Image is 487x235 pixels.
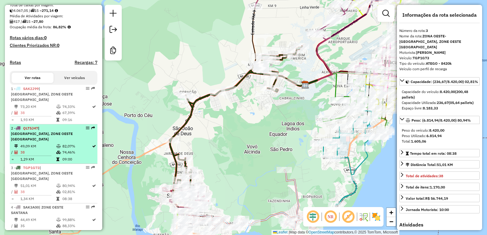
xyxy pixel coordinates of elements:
span: | [GEOGRAPHIC_DATA], ZONE OESTE [GEOGRAPHIC_DATA] [11,126,73,141]
i: Total de Atividades [14,190,18,194]
em: Rota exportada [91,126,95,130]
td: 44,49 KM [20,217,56,223]
a: Exibir filtros [380,7,392,19]
a: Criar modelo [107,44,119,58]
strong: 1.605,06 [411,139,426,143]
strong: 6.814,94 [426,133,442,138]
strong: 271,14 [42,8,54,13]
td: = [11,156,14,162]
span: 3 - [11,165,73,181]
h4: Rotas vários dias: [10,35,97,40]
i: Total de rotas [22,20,26,23]
div: Tipo do veículo: [399,61,480,66]
em: Rota exportada [91,205,95,209]
i: Cubagem total roteirizado [10,9,13,12]
span: TGP1G73 [23,165,40,170]
i: % de utilização do peso [56,144,61,148]
div: 417 / 15 = [10,19,97,24]
i: Total de Atividades [14,224,18,228]
td: / [11,189,14,195]
div: Capacidade Utilizada: [402,100,477,105]
span: Tempo total em rota: 08:38 [410,151,457,156]
h4: Recargas: 7 [75,60,97,65]
div: Jornada Motorista: 10:00 [406,207,449,213]
div: Veículo: [399,55,480,61]
strong: 27,80 [33,19,43,24]
td: 09:00 [62,156,92,162]
span: 4 - [11,205,63,215]
a: Zoom out [387,217,396,226]
div: Espaço livre: [402,105,477,111]
i: % de utilização do peso [56,184,61,188]
div: Motorista: [399,50,480,55]
em: Opções [86,166,89,169]
strong: 1.170,00 [430,185,445,189]
a: Tempo total em rota: 08:38 [399,149,480,157]
i: Rota otimizada [92,105,96,109]
td: 88,33% [62,223,92,229]
em: Opções [86,87,89,90]
i: Tempo total em rota [56,157,59,161]
em: Rota exportada [91,166,95,169]
span: 1 - [11,86,73,102]
strong: ZONA OESTE-[GEOGRAPHIC_DATA], ZONE OESTE [GEOGRAPHIC_DATA] [399,34,461,49]
i: Distância Total [14,144,18,148]
div: Map data © contributors,© 2025 TomTom, Microsoft [272,230,399,235]
img: DP ITU [301,81,309,89]
i: Tempo total em rota [56,118,59,122]
span: 51,01 KM [437,162,453,167]
strong: 236,67 [437,100,449,105]
button: Ver rotas [12,73,54,83]
td: 99,88% [62,217,92,223]
div: Valor total: [406,196,448,201]
i: % de utilização do peso [56,218,61,222]
i: Rota otimizada [92,144,96,148]
i: Tempo total em rota [56,197,59,201]
em: Média calculada utilizando a maior ocupação (%Peso ou %Cubagem) de cada rota da sessão. Rotas cro... [68,25,71,29]
span: SAK2J99 [23,86,39,91]
span: | [GEOGRAPHIC_DATA], ZONE OESTE [GEOGRAPHIC_DATA] [11,86,73,102]
td: / [11,149,14,155]
a: Valor total:R$ 56.744,19 [399,194,480,202]
h4: Clientes Priorizados NR: [10,43,97,48]
i: Distância Total [14,184,18,188]
span: Total de atividades: [406,174,443,178]
i: Total de Atividades [14,150,18,154]
span: Ocultar NR [323,209,338,224]
a: Leaflet [273,230,288,234]
strong: TGP1G73 [413,56,429,60]
i: Distância Total [14,218,18,222]
strong: (05,64 pallets) [449,100,474,105]
span: Peso: (6.814,94/8.420,00) 80,94% [412,118,471,123]
td: 80,94% [62,183,92,189]
i: Total de Atividades [14,111,18,115]
h4: Informações da rota selecionada [399,12,480,18]
span: Capacidade: (236,67/8.420,00) 02,81% [411,79,478,84]
span: 2 - [11,126,73,141]
a: Rotas [10,60,21,65]
a: Zoom in [387,208,396,217]
span: + [389,209,393,216]
strong: 8.420,00 [429,128,444,133]
td: 38 [20,110,56,116]
h4: Atividades [399,222,480,228]
i: Meta Caixas/viagem: 1,00 Diferença: 270,14 [55,9,58,12]
strong: 8.183,33 [423,106,438,110]
a: Distância Total:51,01 KM [399,160,480,168]
i: Rota otimizada [92,184,96,188]
i: Total de Atividades [10,20,13,23]
span: | [GEOGRAPHIC_DATA], ZONE OESTE [GEOGRAPHIC_DATA] [11,165,73,181]
i: % de utilização do peso [56,105,61,109]
td: 09:16 [62,117,92,123]
div: Total de itens: [406,185,445,190]
em: Rota exportada [91,87,95,90]
a: Total de itens:1.170,00 [399,183,480,191]
td: 74,33% [62,104,92,110]
img: Exibir/Ocultar setores [371,212,381,222]
span: Ocupação média da frota: [10,25,52,29]
strong: 3 [426,28,428,33]
span: Ocultar deslocamento [306,209,320,224]
em: Opções [86,205,89,209]
td: = [11,196,14,202]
